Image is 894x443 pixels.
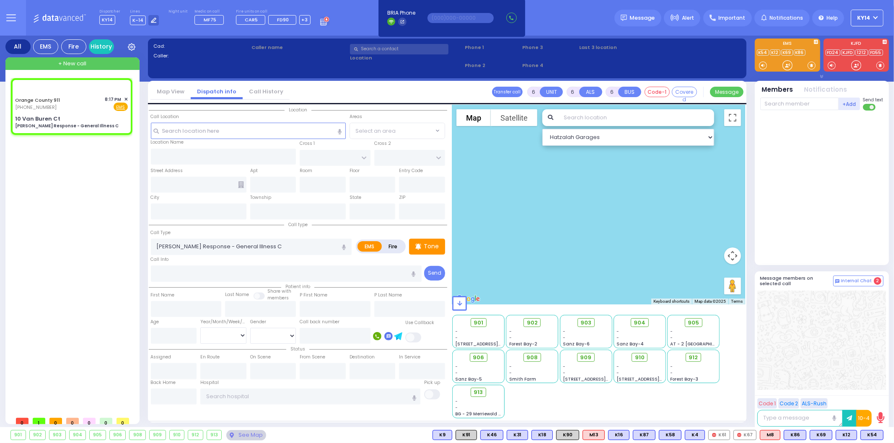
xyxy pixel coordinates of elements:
div: BLS [507,430,528,440]
label: Call Location [151,113,179,120]
label: Fire [381,241,405,252]
span: Other building occupants [238,181,244,188]
p: Tone [424,242,439,251]
label: Night unit [168,9,187,14]
span: Send text [863,97,884,103]
button: Internal Chat 2 [833,276,884,286]
label: Areas [350,113,362,120]
div: Year/Month/Week/Day [200,319,246,325]
div: BLS [836,430,857,440]
label: EMS [358,241,382,252]
span: 0 [66,418,79,424]
span: - [617,370,619,376]
img: Logo [33,13,89,23]
span: Help [827,14,838,22]
span: FD90 [277,16,289,23]
div: EMS [33,39,58,54]
span: - [456,398,458,404]
div: 905 [90,430,106,440]
div: BLS [480,430,503,440]
div: K54 [860,430,884,440]
span: - [509,370,512,376]
span: Sanz Bay-6 [563,341,590,347]
button: Code 1 [757,398,777,409]
button: Members [762,85,793,95]
span: ✕ [124,96,128,103]
div: 912 [188,430,203,440]
span: Important [718,14,745,22]
span: - [563,335,565,341]
div: BLS [633,430,656,440]
label: Use Callback [405,319,434,326]
span: - [563,328,565,335]
div: BLS [685,430,705,440]
span: 901 [474,319,483,327]
button: Drag Pegman onto the map to open Street View [724,278,741,294]
button: Map camera controls [724,247,741,264]
a: Orange County 911 [15,97,60,103]
label: Assigned [151,354,171,361]
span: AT - 2 [GEOGRAPHIC_DATA] [671,341,733,347]
label: Township [250,194,271,201]
u: EMS [117,104,125,111]
div: K46 [480,430,503,440]
span: KY14 [858,14,871,22]
div: M13 [583,430,605,440]
div: BLS [810,430,832,440]
a: History [89,39,114,54]
span: - [509,363,512,370]
small: Share with [267,288,291,294]
span: members [267,295,289,301]
span: Call type [284,221,312,228]
img: red-radio-icon.svg [712,433,716,437]
div: ALS KJ [760,430,780,440]
label: Entry Code [399,167,423,174]
span: Patient info [281,283,314,290]
span: - [509,335,512,341]
button: Message [710,87,744,97]
span: - [563,370,565,376]
label: Turn off text [863,103,876,111]
div: ALS [583,430,605,440]
label: Room [300,167,312,174]
div: M8 [760,430,780,440]
label: En Route [200,354,220,361]
button: Send [424,266,445,281]
div: 10 Van Buren Ct [15,115,60,123]
button: ALS [579,87,602,97]
img: Google [454,294,482,304]
span: Sanz Bay-5 [456,376,482,382]
span: K-14 [130,15,146,25]
span: - [671,370,673,376]
button: UNIT [540,87,563,97]
input: Search a contact [350,44,448,54]
div: 909 [150,430,166,440]
span: 909 [580,353,592,362]
label: Medic on call [194,9,226,14]
span: Phone 4 [522,62,577,69]
label: From Scene [300,354,325,361]
span: Assign communicator with county [18,85,94,91]
span: [STREET_ADDRESS][PERSON_NAME] [563,376,642,382]
label: P Last Name [374,292,402,299]
label: Age [151,319,159,325]
label: Call Type [151,229,171,236]
input: Search member [760,98,839,110]
label: Location Name [151,139,184,146]
a: Open this area in Google Maps (opens a new window) [454,294,482,304]
span: Location [285,107,311,113]
span: Sanz Bay-4 [617,341,644,347]
div: Fire [61,39,86,54]
button: Show street map [456,109,491,126]
h5: Message members on selected call [760,276,833,286]
div: 903 [49,430,65,440]
span: 1 [33,418,45,424]
div: K18 [531,430,553,440]
span: - [671,335,673,341]
label: Call Info [151,256,169,263]
label: KJFD [824,41,889,47]
label: Cross 1 [300,140,315,147]
label: Pick up [424,379,440,386]
div: K16 [608,430,630,440]
div: BLS [784,430,806,440]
